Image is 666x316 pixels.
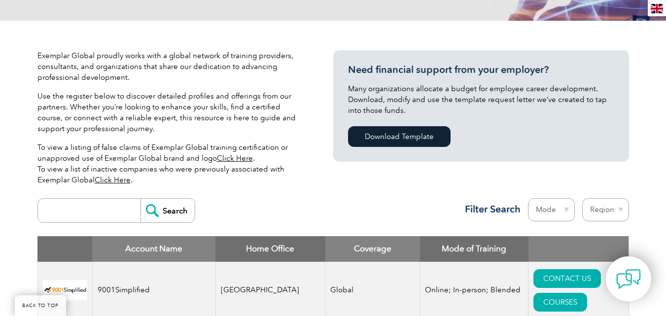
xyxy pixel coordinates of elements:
[43,280,87,300] img: 37c9c059-616f-eb11-a812-002248153038-logo.png
[37,142,304,185] p: To view a listing of false claims of Exemplar Global training certification or unapproved use of ...
[92,236,215,262] th: Account Name: activate to sort column descending
[140,199,195,222] input: Search
[325,236,420,262] th: Coverage: activate to sort column ascending
[533,269,601,288] a: CONTACT US
[15,295,66,316] a: BACK TO TOP
[348,83,614,116] p: Many organizations allocate a budget for employee career development. Download, modify and use th...
[215,236,325,262] th: Home Office: activate to sort column ascending
[420,236,528,262] th: Mode of Training: activate to sort column ascending
[95,176,131,184] a: Click Here
[37,91,304,134] p: Use the register below to discover detailed profiles and offerings from our partners. Whether you...
[616,267,641,291] img: contact-chat.png
[37,50,304,83] p: Exemplar Global proudly works with a global network of training providers, consultants, and organ...
[651,4,663,13] img: en
[217,154,253,163] a: Click Here
[533,293,587,312] a: COURSES
[348,126,451,147] a: Download Template
[348,64,614,76] h3: Need financial support from your employer?
[528,236,629,262] th: : activate to sort column ascending
[459,203,521,215] h3: Filter Search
